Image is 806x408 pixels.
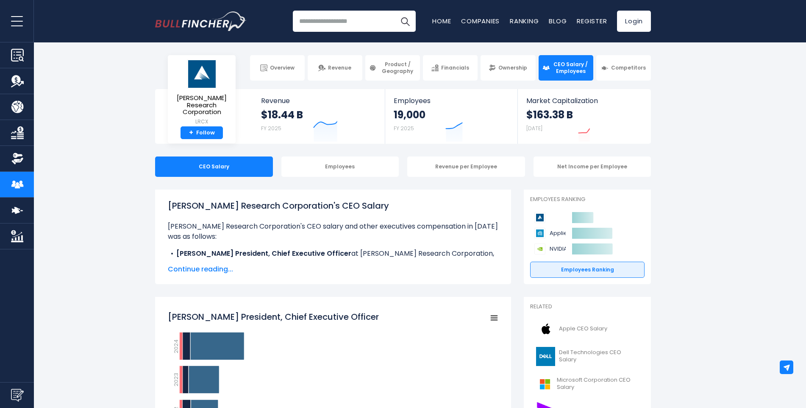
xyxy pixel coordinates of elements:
[534,228,566,239] a: Applied Materials
[596,55,651,81] a: Competitors
[250,55,305,81] a: Overview
[510,17,539,25] a: Ranking
[261,108,303,121] strong: $18.44 B
[550,229,592,238] span: Applied Materials
[441,64,469,71] span: Financials
[518,89,650,144] a: Market Capitalization $163.38 B [DATE]
[539,55,593,81] a: CEO Salary / Employees
[549,17,567,25] a: Blog
[530,345,645,368] a: Dell Technologies CEO Salary
[168,311,379,323] tspan: [PERSON_NAME] President, Chief Executive Officer
[394,125,414,132] small: FY 2025
[175,118,229,126] small: LRCX
[526,108,573,121] strong: $163.38 B
[379,61,416,74] span: Product / Geography
[365,55,420,81] a: Product / Geography
[175,95,229,116] span: [PERSON_NAME] Research Corporation
[535,347,556,366] img: DELL logo
[168,249,498,269] li: at [PERSON_NAME] Research Corporation, received a total compensation of $30.14 M in [DATE].
[617,11,651,32] a: Login
[172,373,180,386] text: 2023
[526,97,642,105] span: Market Capitalization
[530,196,645,203] p: Employees Ranking
[281,156,399,177] div: Employees
[534,228,545,239] img: Applied Materials competitors logo
[534,156,651,177] div: Net Income per Employee
[176,249,351,258] b: [PERSON_NAME] President, Chief Executive Officer
[530,372,645,396] a: Microsoft Corporation CEO Salary
[155,11,247,31] img: Bullfincher logo
[535,374,554,394] img: MSFT logo
[530,262,645,278] a: Employees Ranking
[481,55,535,81] a: Ownership
[308,55,362,81] a: Revenue
[172,339,180,353] text: 2024
[168,264,498,274] span: Continue reading...
[611,64,646,71] span: Competitors
[559,325,607,333] span: Apple CEO Salary
[526,125,542,132] small: [DATE]
[577,17,607,25] a: Register
[181,126,223,140] a: +Follow
[559,349,639,363] span: Dell Technologies CEO Salary
[557,377,639,391] span: Microsoft Corporation CEO Salary
[423,55,478,81] a: Financials
[407,156,525,177] div: Revenue per Employee
[395,11,416,32] button: Search
[534,243,566,254] a: NVIDIA Corporation
[155,156,273,177] div: CEO Salary
[168,199,498,212] h1: [PERSON_NAME] Research Corporation's CEO Salary
[534,243,545,254] img: NVIDIA Corporation competitors logo
[328,64,351,71] span: Revenue
[432,17,451,25] a: Home
[11,152,24,165] img: Ownership
[168,221,498,242] p: [PERSON_NAME] Research Corporation's CEO salary and other executives compensation in [DATE] was a...
[261,125,281,132] small: FY 2025
[535,319,556,338] img: AAPL logo
[394,97,509,105] span: Employees
[550,245,592,253] span: NVIDIA Corporation
[174,59,229,126] a: [PERSON_NAME] Research Corporation LRCX
[385,89,517,144] a: Employees 19,000 FY 2025
[552,61,589,74] span: CEO Salary / Employees
[253,89,385,144] a: Revenue $18.44 B FY 2025
[534,212,545,223] img: Lam Research Corporation competitors logo
[270,64,295,71] span: Overview
[394,108,425,121] strong: 19,000
[261,97,377,105] span: Revenue
[155,11,246,31] a: Go to homepage
[461,17,500,25] a: Companies
[530,303,645,310] p: Related
[498,64,527,71] span: Ownership
[530,317,645,341] a: Apple CEO Salary
[189,129,193,137] strong: +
